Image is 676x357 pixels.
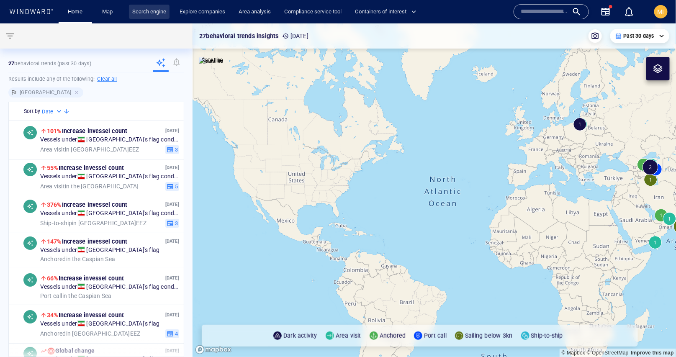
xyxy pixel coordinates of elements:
[8,87,83,98] div: [GEOGRAPHIC_DATA]
[615,32,664,40] div: Past 30 days
[653,3,669,20] button: MI
[40,136,179,144] span: Vessels under [GEOGRAPHIC_DATA] 's flag conducting:
[201,55,224,65] p: Satellite
[165,145,179,154] button: 3
[282,31,308,41] p: [DATE]
[587,350,629,356] a: OpenStreetMap
[40,210,179,218] span: Vessels under [GEOGRAPHIC_DATA] 's flag conducting:
[174,183,178,190] span: 5
[24,107,40,116] h6: Sort by
[40,183,139,190] span: in the [GEOGRAPHIC_DATA]
[47,275,59,282] span: 66%
[624,32,654,40] p: Past 30 days
[165,201,179,209] p: [DATE]
[8,60,91,67] p: behavioral trends (Past 30 days)
[174,330,178,338] span: 4
[165,164,179,172] p: [DATE]
[40,330,140,338] span: in [GEOGRAPHIC_DATA] EEZ
[165,329,179,339] button: 4
[42,108,53,116] h6: Date
[47,128,62,134] span: 101%
[465,331,512,341] p: Sailing below 3kn
[40,321,159,328] span: Vessels under [GEOGRAPHIC_DATA] 's flag
[195,345,232,354] a: Mapbox logo
[129,5,170,19] a: Search engine
[531,331,563,341] p: Ship-to-ship
[176,5,229,19] a: Explore companies
[40,256,66,262] span: Anchored
[562,350,585,356] a: Mapbox
[40,146,139,154] span: in [GEOGRAPHIC_DATA] EEZ
[40,146,65,153] span: Area visit
[47,312,124,318] span: Increase in vessel count
[40,220,147,227] span: in [GEOGRAPHIC_DATA] EEZ
[8,72,184,86] h6: Results include any of the following:
[95,5,122,19] button: Map
[174,220,178,227] span: 3
[424,331,447,341] p: Port call
[47,275,124,282] span: Increase in vessel count
[355,7,416,17] span: Containers of interest
[40,256,115,263] span: in the Caspian Sea
[174,146,178,154] span: 3
[42,108,63,116] div: Date
[40,183,65,190] span: Area visit
[165,182,179,191] button: 5
[640,319,670,351] iframe: Chat
[40,330,66,337] span: Anchored
[235,5,274,19] a: Area analysis
[47,201,127,208] span: Increase in vessel count
[624,7,634,17] div: Notification center
[40,293,62,299] span: Port call
[8,60,14,67] strong: 27
[47,238,127,245] span: Increase in vessel count
[40,220,72,226] span: Ship-to-ship
[62,5,89,19] button: Home
[40,284,179,291] span: Vessels under [GEOGRAPHIC_DATA] 's flag conducting:
[65,5,86,19] a: Home
[97,75,117,83] h6: Clear all
[380,331,406,341] p: Anchored
[47,128,127,134] span: Increase in vessel count
[47,164,59,171] span: 55%
[199,57,224,65] img: satellite
[47,201,62,208] span: 376%
[281,5,345,19] a: Compliance service tool
[199,31,279,41] p: 27 behavioral trends insights
[336,331,361,341] p: Area visit
[20,88,71,97] h6: [GEOGRAPHIC_DATA]
[47,238,62,245] span: 147%
[40,293,111,300] span: in the Caspian Sea
[165,275,179,283] p: [DATE]
[47,164,124,171] span: Increase in vessel count
[165,127,179,135] p: [DATE]
[352,5,424,19] button: Containers of interest
[631,350,674,356] a: Map feedback
[165,219,179,228] button: 3
[40,173,179,181] span: Vessels under [GEOGRAPHIC_DATA] 's flag conducting:
[40,247,159,254] span: Vessels under [GEOGRAPHIC_DATA] 's flag
[165,238,179,246] p: [DATE]
[283,331,317,341] p: Dark activity
[165,311,179,319] p: [DATE]
[99,5,119,19] a: Map
[47,312,59,318] span: 34%
[658,8,664,15] span: MI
